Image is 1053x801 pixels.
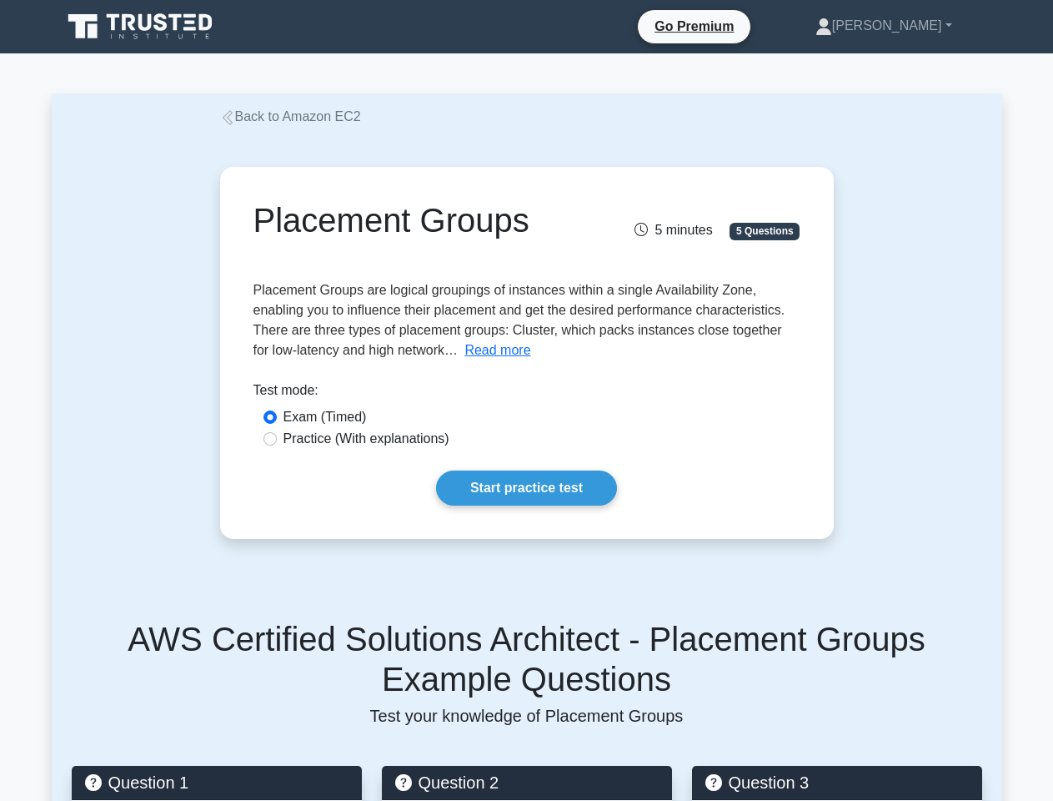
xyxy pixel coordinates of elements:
a: [PERSON_NAME] [775,9,992,43]
span: 5 Questions [730,223,800,239]
h5: Question 3 [705,773,969,793]
a: Start practice test [436,471,617,506]
a: Go Premium [644,16,744,37]
p: Test your knowledge of Placement Groups [72,706,982,726]
label: Practice (With explanations) [283,429,449,449]
button: Read more [464,340,530,360]
span: Placement Groups are logical groupings of instances within a single Availability Zone, enabling y... [253,283,785,357]
div: Test mode: [253,380,800,407]
label: Exam (Timed) [283,407,367,427]
a: Back to Amazon EC2 [220,109,361,123]
h1: Placement Groups [253,200,611,240]
h5: Question 2 [395,773,659,793]
span: 5 minutes [634,223,712,237]
h5: Question 1 [85,773,348,793]
h5: AWS Certified Solutions Architect - Placement Groups Example Questions [72,619,982,699]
